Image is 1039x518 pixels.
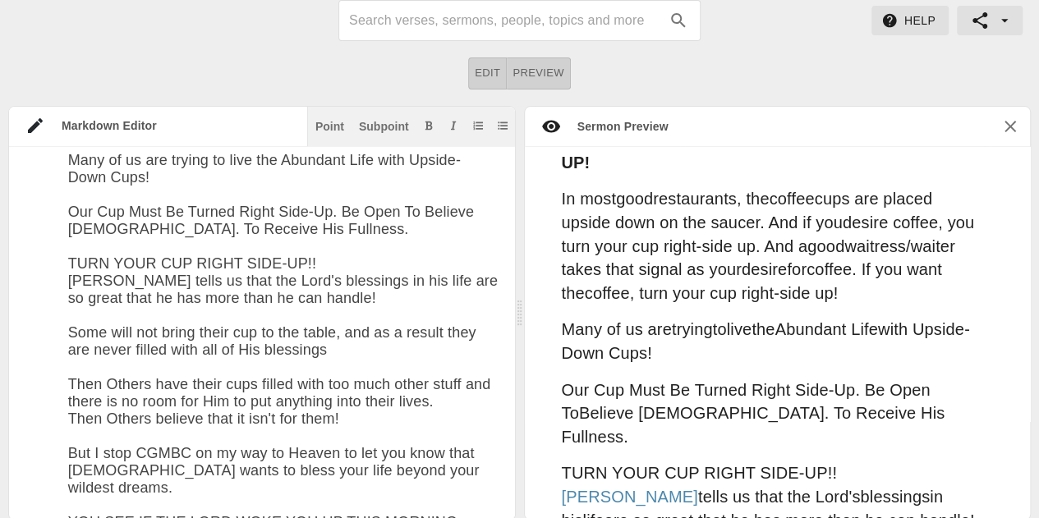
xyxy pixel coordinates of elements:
button: search [660,2,696,39]
div: Subpoint [359,121,409,132]
button: Add italic text [445,117,462,134]
div: Point [315,121,344,132]
p: Our Cup Must Be Turned Right Side-Up. Be Open To . To Receive His Fullness. [562,378,977,449]
button: Edit [468,57,507,89]
span: good [807,237,844,255]
button: Add ordered list [470,117,486,134]
input: Search sermons [349,7,660,34]
span: Believe [579,404,634,422]
span: coffee [893,213,938,231]
span: desire [843,213,888,231]
span: coffee [585,284,630,302]
span: Help [885,11,936,31]
p: In most restaurants, the cups are placed upside down on the saucer. And if you , you turn your cu... [562,187,977,305]
button: Insert point [312,117,347,134]
span: Abundant Life [775,320,878,338]
p: Many of us are to the with Upside-Down Cups! [562,318,977,364]
span: desire [742,260,787,278]
span: blessings [860,488,930,506]
button: Preview [507,57,571,89]
iframe: Drift Widget Chat Controller [957,436,1019,498]
button: Help [871,6,949,36]
span: good [616,190,653,208]
div: Markdown Editor [45,117,307,134]
button: Add unordered list [494,117,511,134]
span: trying [672,320,713,338]
span: [DEMOGRAPHIC_DATA] [638,404,824,422]
span: Edit [475,64,500,83]
div: Sermon Preview [561,118,669,135]
strong: STEP ONE IS TO TURN YOUR CUP RIGHT SIDE UP! [562,130,949,172]
button: Add bold text [421,117,437,134]
div: text alignment [468,57,571,89]
span: live [727,320,752,338]
button: Subpoint [356,117,412,134]
span: coffee [807,260,852,278]
span: [PERSON_NAME] [562,488,698,506]
span: coffee [770,190,815,208]
span: Preview [513,64,564,83]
